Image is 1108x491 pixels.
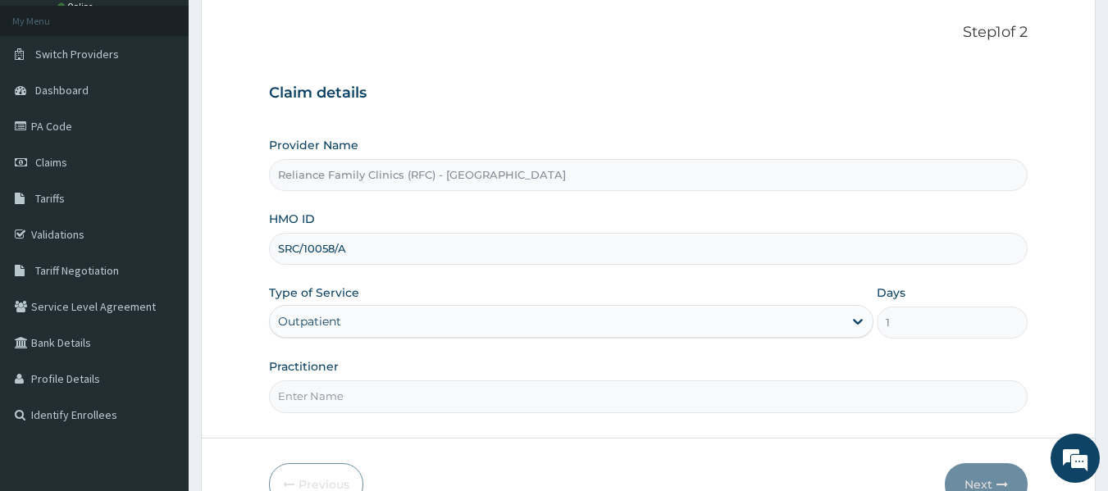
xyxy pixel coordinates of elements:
[57,1,97,12] a: Online
[8,321,312,379] textarea: Type your message and hit 'Enter'
[35,191,65,206] span: Tariffs
[877,284,905,301] label: Days
[95,143,226,309] span: We're online!
[85,92,276,113] div: Chat with us now
[269,211,315,227] label: HMO ID
[269,137,358,153] label: Provider Name
[269,233,1028,265] input: Enter HMO ID
[278,313,341,330] div: Outpatient
[269,24,1028,42] p: Step 1 of 2
[35,83,89,98] span: Dashboard
[35,47,119,61] span: Switch Providers
[35,263,119,278] span: Tariff Negotiation
[269,358,339,375] label: Practitioner
[269,8,308,48] div: Minimize live chat window
[269,84,1028,102] h3: Claim details
[269,380,1028,412] input: Enter Name
[35,155,67,170] span: Claims
[30,82,66,123] img: d_794563401_company_1708531726252_794563401
[269,284,359,301] label: Type of Service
